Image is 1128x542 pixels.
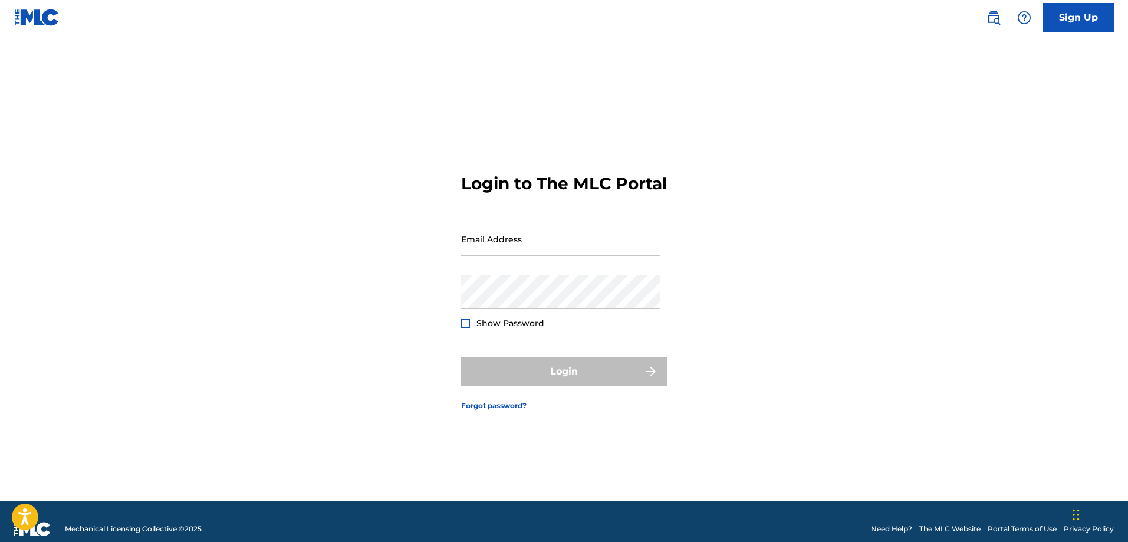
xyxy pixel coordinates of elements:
span: Show Password [476,318,544,329]
a: Privacy Policy [1064,524,1114,534]
iframe: Chat Widget [1069,485,1128,542]
a: Sign Up [1043,3,1114,32]
span: Mechanical Licensing Collective © 2025 [65,524,202,534]
a: Public Search [982,6,1005,29]
div: Drag [1073,497,1080,533]
img: search [986,11,1001,25]
img: MLC Logo [14,9,60,26]
img: help [1017,11,1031,25]
div: Help [1012,6,1036,29]
a: The MLC Website [919,524,981,534]
img: logo [14,522,51,536]
h3: Login to The MLC Portal [461,173,667,194]
a: Need Help? [871,524,912,534]
a: Forgot password? [461,400,527,411]
a: Portal Terms of Use [988,524,1057,534]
